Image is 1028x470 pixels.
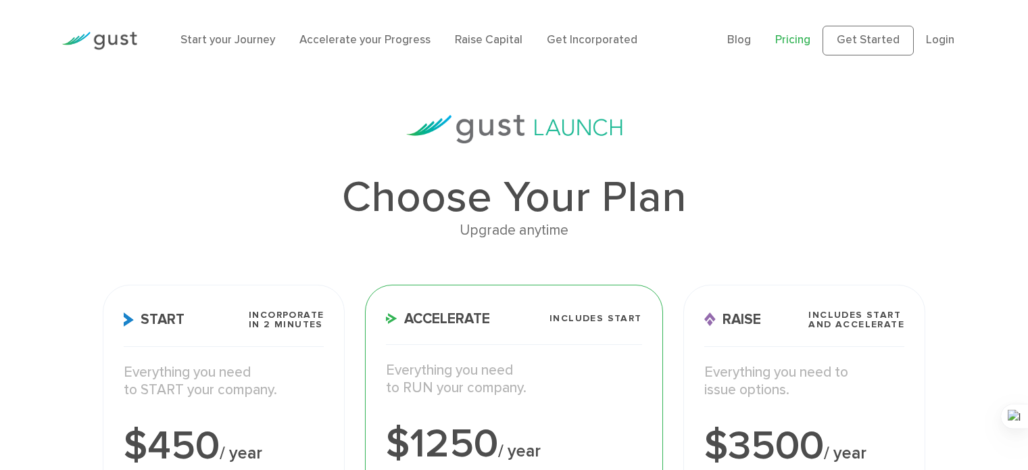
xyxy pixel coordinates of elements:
[498,441,541,461] span: / year
[103,219,925,242] div: Upgrade anytime
[124,364,324,400] p: Everything you need to START your company.
[220,443,262,463] span: / year
[704,312,761,327] span: Raise
[704,364,905,400] p: Everything you need to issue options.
[704,426,905,467] div: $3500
[103,176,925,219] h1: Choose Your Plan
[549,314,642,323] span: Includes START
[547,33,637,47] a: Get Incorporated
[124,312,185,327] span: Start
[808,310,904,329] span: Includes START and ACCELERATE
[249,310,324,329] span: Incorporate in 2 Minutes
[386,312,490,326] span: Accelerate
[727,33,751,47] a: Blog
[704,312,716,327] img: Raise Icon
[386,313,397,324] img: Accelerate Icon
[386,362,641,398] p: Everything you need to RUN your company.
[824,443,866,463] span: / year
[926,33,954,47] a: Login
[124,426,324,467] div: $450
[180,33,275,47] a: Start your Journey
[386,424,641,465] div: $1250
[455,33,522,47] a: Raise Capital
[775,33,810,47] a: Pricing
[823,26,914,55] a: Get Started
[406,115,622,143] img: gust-launch-logos.svg
[62,32,137,50] img: Gust Logo
[124,312,134,327] img: Start Icon X2
[299,33,431,47] a: Accelerate your Progress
